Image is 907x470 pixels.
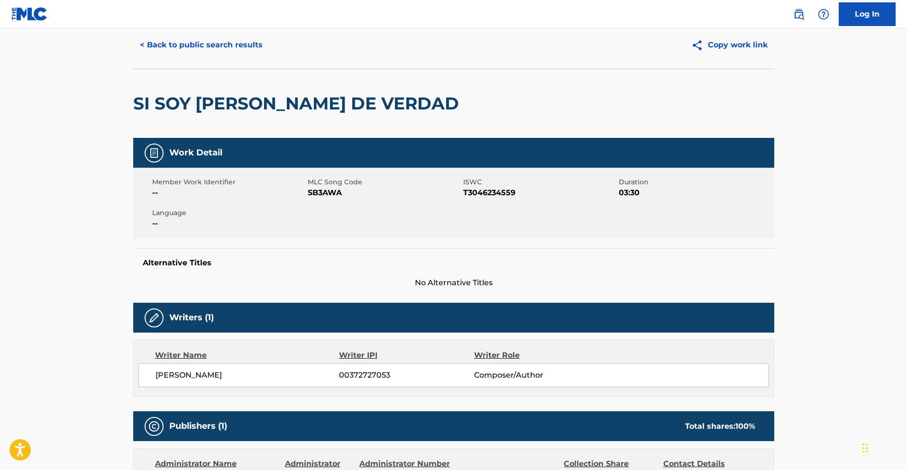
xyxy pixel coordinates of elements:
[474,350,597,361] div: Writer Role
[169,312,214,323] h5: Writers (1)
[152,218,305,229] span: --
[793,9,805,20] img: search
[148,147,160,159] img: Work Detail
[463,187,616,199] span: T3046234559
[11,7,48,21] img: MLC Logo
[685,33,774,57] button: Copy work link
[619,177,772,187] span: Duration
[862,434,868,462] div: Drag
[814,5,833,24] div: Help
[818,9,829,20] img: help
[143,258,765,268] h5: Alternative Titles
[691,39,708,51] img: Copy work link
[860,425,907,470] iframe: Chat Widget
[339,370,474,381] span: 00372727053
[169,421,227,432] h5: Publishers (1)
[133,277,774,289] span: No Alternative Titles
[148,421,160,432] img: Publishers
[133,33,269,57] button: < Back to public search results
[152,177,305,187] span: Member Work Identifier
[339,350,474,361] div: Writer IPI
[156,370,339,381] span: [PERSON_NAME]
[735,422,755,431] span: 100 %
[839,2,896,26] a: Log In
[474,370,597,381] span: Composer/Author
[148,312,160,324] img: Writers
[789,5,808,24] a: Public Search
[155,350,339,361] div: Writer Name
[308,177,461,187] span: MLC Song Code
[169,147,222,158] h5: Work Detail
[619,187,772,199] span: 03:30
[152,187,305,199] span: --
[685,421,755,432] div: Total shares:
[308,187,461,199] span: SB3AWA
[133,93,464,114] h2: SI SOY [PERSON_NAME] DE VERDAD
[463,177,616,187] span: ISWC
[152,208,305,218] span: Language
